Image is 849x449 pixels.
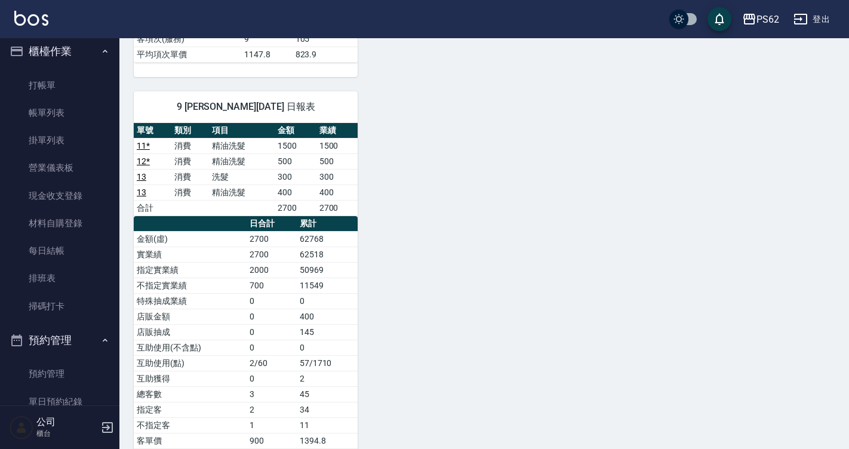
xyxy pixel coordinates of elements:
[316,200,358,216] td: 2700
[209,169,275,184] td: 洗髮
[275,153,316,169] td: 500
[247,293,297,309] td: 0
[316,153,358,169] td: 500
[134,433,247,448] td: 客單價
[293,47,358,62] td: 823.9
[297,309,358,324] td: 400
[247,324,297,340] td: 0
[171,184,209,200] td: 消費
[297,324,358,340] td: 145
[209,184,275,200] td: 精油洗髮
[297,278,358,293] td: 11549
[134,324,247,340] td: 店販抽成
[137,172,146,182] a: 13
[134,123,171,139] th: 單號
[171,169,209,184] td: 消費
[171,153,209,169] td: 消費
[247,247,297,262] td: 2700
[14,11,48,26] img: Logo
[297,247,358,262] td: 62518
[707,7,731,31] button: save
[275,138,316,153] td: 1500
[5,360,115,388] a: 預約管理
[297,293,358,309] td: 0
[134,293,247,309] td: 特殊抽成業績
[316,123,358,139] th: 業績
[134,402,247,417] td: 指定客
[171,123,209,139] th: 類別
[247,231,297,247] td: 2700
[137,187,146,197] a: 13
[36,428,97,439] p: 櫃台
[5,293,115,320] a: 掃碼打卡
[5,265,115,292] a: 排班表
[297,355,358,371] td: 57/1710
[134,247,247,262] td: 實業績
[5,154,115,182] a: 營業儀表板
[247,355,297,371] td: 2/60
[134,355,247,371] td: 互助使用(點)
[247,433,297,448] td: 900
[297,371,358,386] td: 2
[247,216,297,232] th: 日合計
[241,31,292,47] td: 9
[134,340,247,355] td: 互助使用(不含點)
[171,138,209,153] td: 消費
[293,31,358,47] td: 105
[148,101,343,113] span: 9 [PERSON_NAME][DATE] 日報表
[297,402,358,417] td: 34
[297,262,358,278] td: 50969
[275,169,316,184] td: 300
[36,416,97,428] h5: 公司
[134,31,241,47] td: 客項次(服務)
[247,262,297,278] td: 2000
[275,123,316,139] th: 金額
[247,309,297,324] td: 0
[297,340,358,355] td: 0
[247,417,297,433] td: 1
[134,371,247,386] td: 互助獲得
[5,388,115,416] a: 單日預約紀錄
[247,278,297,293] td: 700
[5,182,115,210] a: 現金收支登錄
[737,7,784,32] button: PS62
[134,262,247,278] td: 指定實業績
[5,237,115,265] a: 每日結帳
[5,99,115,127] a: 帳單列表
[209,138,275,153] td: 精油洗髮
[5,72,115,99] a: 打帳單
[134,278,247,293] td: 不指定實業績
[10,416,33,439] img: Person
[275,184,316,200] td: 400
[5,210,115,237] a: 材料自購登錄
[134,47,241,62] td: 平均項次單價
[297,433,358,448] td: 1394.8
[247,371,297,386] td: 0
[209,153,275,169] td: 精油洗髮
[134,386,247,402] td: 總客數
[209,123,275,139] th: 項目
[297,231,358,247] td: 62768
[297,417,358,433] td: 11
[247,402,297,417] td: 2
[5,36,115,67] button: 櫃檯作業
[756,12,779,27] div: PS62
[247,386,297,402] td: 3
[134,123,358,216] table: a dense table
[134,200,171,216] td: 合計
[134,417,247,433] td: 不指定客
[316,169,358,184] td: 300
[297,216,358,232] th: 累計
[789,8,835,30] button: 登出
[5,127,115,154] a: 掛單列表
[5,325,115,356] button: 預約管理
[247,340,297,355] td: 0
[316,138,358,153] td: 1500
[275,200,316,216] td: 2700
[316,184,358,200] td: 400
[134,231,247,247] td: 金額(虛)
[297,386,358,402] td: 45
[241,47,292,62] td: 1147.8
[134,309,247,324] td: 店販金額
